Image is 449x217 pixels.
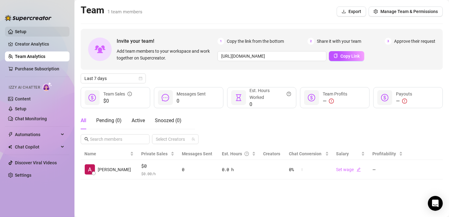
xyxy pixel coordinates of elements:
[96,117,122,124] div: Pending ( 0 )
[289,151,321,156] span: Chat Conversion
[81,148,137,160] th: Name
[103,97,132,105] span: $0
[139,77,142,80] span: calendar
[15,130,59,139] span: Automations
[340,54,360,59] span: Copy Link
[396,91,412,96] span: Payouts
[90,136,141,143] input: Search members
[84,150,129,157] span: Name
[337,7,366,16] button: Export
[329,99,334,104] span: exclamation-circle
[9,85,40,91] span: Izzy AI Chatter
[323,91,347,96] span: Team Profits
[15,29,26,34] a: Setup
[8,132,13,137] span: thunderbolt
[81,117,86,124] div: All
[15,96,31,101] a: Content
[348,9,361,14] span: Export
[177,91,206,96] span: Messages Sent
[5,15,52,21] img: logo-BBDzfeDw.svg
[342,9,346,14] span: download
[394,38,435,45] span: Approve their request
[88,94,96,101] span: dollar-circle
[372,151,396,156] span: Profitability
[245,150,249,157] span: question-circle
[357,167,361,172] span: edit
[128,91,132,97] span: info-circle
[15,116,47,121] a: Chat Monitoring
[155,117,182,123] span: Snoozed ( 0 )
[117,48,215,61] span: Add team members to your workspace and work together on Supercreator.
[329,51,364,61] button: Copy Link
[396,97,412,105] div: —
[15,160,57,165] a: Discover Viral Videos
[191,137,195,141] span: team
[15,39,65,49] a: Creator Analytics
[323,97,347,105] div: —
[84,137,89,141] span: search
[250,87,291,101] div: Est. Hours Worked
[15,173,31,178] a: Settings
[218,38,224,45] span: 1
[336,151,349,156] span: Salary
[317,38,361,45] span: Share it with your team
[374,9,378,14] span: setting
[380,9,438,14] span: Manage Team & Permissions
[428,196,443,211] div: Open Intercom Messenger
[141,162,174,170] span: $0
[141,151,168,156] span: Private Sales
[336,167,361,172] a: Set wageedit
[107,9,142,15] span: 1 team members
[308,38,314,45] span: 2
[385,38,392,45] span: 3
[177,97,206,105] span: 0
[227,38,284,45] span: Copy the link from the bottom
[15,106,26,111] a: Setup
[289,166,299,173] span: 0 %
[259,148,285,160] th: Creators
[103,91,132,97] div: Team Sales
[43,82,52,91] img: AI Chatter
[117,37,218,45] span: Invite your team!
[381,94,388,101] span: dollar-circle
[182,151,212,156] span: Messages Sent
[222,150,251,157] div: Est. Hours
[287,87,291,101] span: question-circle
[402,99,407,104] span: exclamation-circle
[85,164,95,175] img: Zdenek Zaremba
[141,170,174,177] span: $ 0.00 /h
[15,54,45,59] a: Team Analytics
[369,7,443,16] button: Manage Team & Permissions
[98,166,131,173] span: [PERSON_NAME]
[8,145,12,149] img: Chat Copilot
[15,64,65,74] a: Purchase Subscription
[250,101,291,108] span: 0
[84,74,142,83] span: Last 7 days
[132,117,145,123] span: Active
[222,166,256,173] div: 0.0 h
[235,94,242,101] span: hourglass
[81,4,142,16] h2: Team
[182,166,214,173] div: 0
[369,160,406,179] td: —
[162,94,169,101] span: message
[308,94,315,101] span: dollar-circle
[15,142,59,152] span: Chat Copilot
[334,54,338,58] span: copy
